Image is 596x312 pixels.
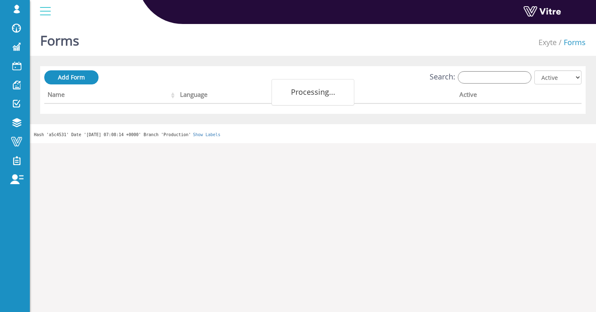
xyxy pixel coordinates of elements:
th: Active [456,88,556,104]
th: Company [317,88,456,104]
a: Add Form [44,70,99,84]
span: Add Form [58,73,85,81]
label: Search: [430,71,531,84]
th: Language [177,88,317,104]
h1: Forms [40,21,79,56]
th: Name [44,88,177,104]
a: Show Labels [193,132,220,137]
span: Hash 'a5c4531' Date '[DATE] 07:08:14 +0000' Branch 'Production' [34,132,191,137]
li: Forms [557,37,586,48]
div: Processing... [272,79,354,106]
input: Search: [458,71,531,84]
a: Exyte [538,37,557,47]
